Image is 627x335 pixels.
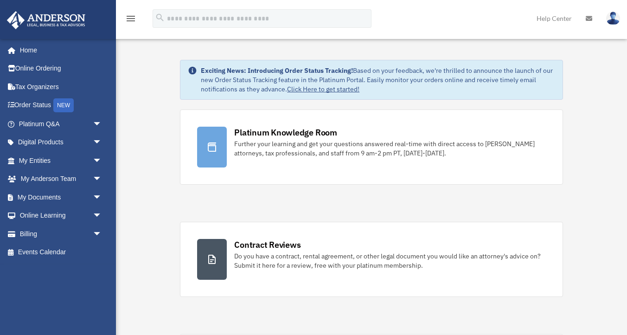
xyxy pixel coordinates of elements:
[125,13,136,24] i: menu
[6,115,116,133] a: Platinum Q&Aarrow_drop_down
[93,225,111,244] span: arrow_drop_down
[6,133,116,152] a: Digital Productsarrow_drop_down
[53,98,74,112] div: NEW
[93,188,111,207] span: arrow_drop_down
[6,243,116,262] a: Events Calendar
[234,251,546,270] div: Do you have a contract, rental agreement, or other legal document you would like an attorney's ad...
[234,139,546,158] div: Further your learning and get your questions answered real-time with direct access to [PERSON_NAM...
[180,110,563,185] a: Platinum Knowledge Room Further your learning and get your questions answered real-time with dire...
[6,170,116,188] a: My Anderson Teamarrow_drop_down
[6,41,111,59] a: Home
[6,206,116,225] a: Online Learningarrow_drop_down
[93,151,111,170] span: arrow_drop_down
[6,225,116,243] a: Billingarrow_drop_down
[93,115,111,134] span: arrow_drop_down
[93,170,111,189] span: arrow_drop_down
[201,66,353,75] strong: Exciting News: Introducing Order Status Tracking!
[125,16,136,24] a: menu
[6,151,116,170] a: My Entitiesarrow_drop_down
[201,66,555,94] div: Based on your feedback, we're thrilled to announce the launch of our new Order Status Tracking fe...
[180,222,563,297] a: Contract Reviews Do you have a contract, rental agreement, or other legal document you would like...
[6,59,116,78] a: Online Ordering
[155,13,165,23] i: search
[6,96,116,115] a: Order StatusNEW
[4,11,88,29] img: Anderson Advisors Platinum Portal
[606,12,620,25] img: User Pic
[6,77,116,96] a: Tax Organizers
[93,133,111,152] span: arrow_drop_down
[234,239,301,251] div: Contract Reviews
[287,85,359,93] a: Click Here to get started!
[234,127,337,138] div: Platinum Knowledge Room
[93,206,111,225] span: arrow_drop_down
[6,188,116,206] a: My Documentsarrow_drop_down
